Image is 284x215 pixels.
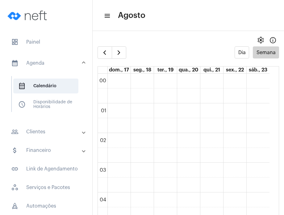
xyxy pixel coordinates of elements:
[11,59,82,67] mat-panel-title: Agenda
[4,143,92,158] mat-expansion-panel-header: sidenav iconFinanceiro
[202,67,221,73] a: 21 de agosto de 2025
[11,165,19,173] mat-icon: sidenav icon
[4,124,92,139] mat-expansion-panel-header: sidenav iconClientes
[235,46,249,58] button: Dia
[99,138,107,143] div: 02
[13,79,78,93] span: Calendário
[11,147,82,154] mat-panel-title: Financeiro
[6,35,86,49] span: Painel
[112,46,126,59] button: Próximo Semana
[11,147,19,154] mat-icon: sidenav icon
[132,67,152,73] a: 18 de agosto de 2025
[118,11,145,20] span: Agosto
[18,82,26,90] span: sidenav icon
[98,78,107,84] div: 00
[104,12,110,19] mat-icon: sidenav icon
[225,67,245,73] a: 22 de agosto de 2025
[98,197,107,203] div: 04
[108,67,130,73] a: 17 de agosto de 2025
[6,161,86,176] span: Link de Agendamento
[98,46,112,59] button: Semana Anterior
[6,199,86,213] span: Automações
[11,38,19,46] span: sidenav icon
[13,97,78,112] span: Disponibilidade de Horários
[6,180,86,195] span: Serviços e Pacotes
[267,34,279,46] button: Info
[257,37,264,44] span: settings
[11,59,19,67] mat-icon: sidenav icon
[98,167,107,173] div: 03
[11,128,82,135] mat-panel-title: Clientes
[156,67,175,73] a: 19 de agosto de 2025
[18,101,26,108] span: sidenav icon
[11,202,19,210] span: sidenav icon
[11,184,19,191] span: sidenav icon
[248,67,269,73] a: 23 de agosto de 2025
[177,67,199,73] a: 20 de agosto de 2025
[11,128,19,135] mat-icon: sidenav icon
[269,37,277,44] mat-icon: Info
[254,34,267,46] button: settings
[100,108,107,114] div: 01
[5,3,51,28] img: logo-neft-novo-2.png
[4,73,92,121] div: sidenav iconAgenda
[253,46,279,58] button: Semana
[4,53,92,73] mat-expansion-panel-header: sidenav iconAgenda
